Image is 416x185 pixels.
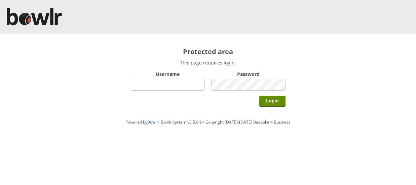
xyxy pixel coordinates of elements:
[131,71,205,77] label: Username
[147,119,158,125] a: Bowlr
[259,96,286,107] input: Login
[131,59,286,66] p: This page requires login.
[211,71,286,77] label: Password
[125,119,291,125] span: Powered by • Bowlr System v3.5.9.9 • Copyright [DATE]-[DATE] Bespoke 4 Business
[131,47,286,56] h2: Protected area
